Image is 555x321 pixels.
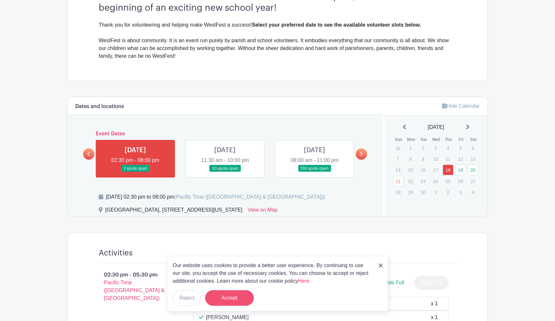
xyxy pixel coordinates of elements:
[443,165,453,175] a: 18
[252,22,421,28] strong: Select your preferred date to see the available volunteer slots below.
[430,165,441,175] p: 17
[173,290,201,306] button: Reject
[405,136,417,143] th: Mon
[417,136,430,143] th: Tue
[75,104,124,110] h6: Dates and locations
[443,154,453,164] p: 11
[418,143,428,153] p: 2
[468,154,478,164] p: 13
[467,136,480,143] th: Sat
[442,103,480,109] a: Hide Calendar
[418,154,428,164] p: 9
[442,136,455,143] th: Thu
[94,131,356,137] h6: Event Dates
[99,37,456,60] div: WestFest is about community. It is an event run purely by parish and school volunteers. It embodi...
[174,194,325,200] span: (Pacific Time ([GEOGRAPHIC_DATA] & [GEOGRAPHIC_DATA]))
[393,187,403,197] p: 28
[430,187,441,197] p: 1
[455,165,466,175] a: 19
[430,176,441,186] p: 24
[405,187,416,197] p: 29
[88,268,183,305] p: 02:30 pm - 05:30 pm
[455,136,467,143] th: Fri
[173,262,372,285] p: Our website uses cookies to provide a better user experience. By continuing to use our site, you ...
[405,143,416,153] p: 1
[298,278,309,284] a: Here
[455,154,466,164] p: 12
[418,187,428,197] p: 30
[468,165,478,175] a: 20
[405,154,416,164] p: 8
[405,176,416,186] p: 22
[393,165,403,175] p: 14
[468,143,478,153] p: 6
[455,187,466,197] p: 3
[393,154,403,164] p: 7
[455,176,466,186] p: 26
[443,187,453,197] p: 2
[379,264,383,267] img: close_button-5f87c8562297e5c2d7936805f587ecaba9071eb48480494691a3f1689db116b3.svg
[248,206,277,216] a: View on Map
[105,206,242,216] div: [GEOGRAPHIC_DATA], [STREET_ADDRESS][US_STATE]
[392,136,405,143] th: Sun
[431,300,438,308] div: x 1
[99,21,456,29] div: Thank you for volunteering and helping make WestFest a success!
[99,248,133,258] h4: Activities
[468,176,478,186] p: 27
[430,143,441,153] p: 3
[418,176,428,186] p: 23
[393,176,403,187] a: 21
[443,143,453,153] p: 4
[106,193,325,201] div: [DATE] 02:30 pm to 08:00 pm
[443,176,453,186] p: 25
[468,187,478,197] p: 4
[393,143,403,153] p: 31
[430,136,442,143] th: Wed
[418,165,428,175] p: 16
[455,143,466,153] p: 5
[405,165,416,175] p: 15
[430,154,441,164] p: 10
[381,280,404,285] span: Spots Full
[205,290,254,306] button: Accept
[428,123,444,131] span: [DATE]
